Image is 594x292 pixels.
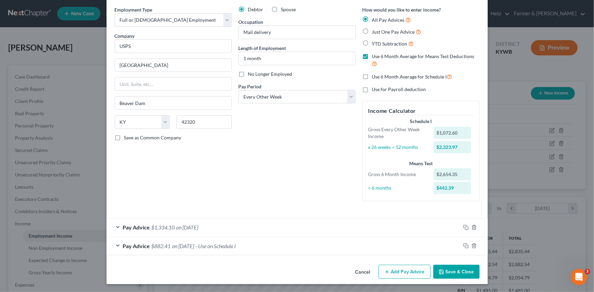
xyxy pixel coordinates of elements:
[239,45,286,52] label: Length of Employment
[172,243,194,249] span: on [DATE]
[196,243,236,249] span: - Use on Schedule I
[350,265,376,279] button: Cancel
[281,6,296,12] span: Spouse
[368,160,474,167] div: Means Test
[363,6,441,13] label: How would you like to enter income?
[368,118,474,125] div: Schedule I
[151,243,171,249] span: $882.41
[115,97,231,109] input: Enter city...
[248,71,292,77] span: No Longer Employed
[124,135,181,140] span: Save as Common Company
[239,26,355,39] input: --
[123,243,150,249] span: Pay Advice
[434,127,471,139] div: $1,072.60
[239,18,263,25] label: Occupation
[372,17,405,23] span: All Pay Advices
[239,52,355,65] input: ex: 2 years
[365,144,431,151] div: x 26 weeks ÷ 12 months
[176,224,198,230] span: on [DATE]
[123,224,150,230] span: Pay Advice
[372,29,415,35] span: Just One Pay Advice
[365,185,431,191] div: ÷ 6 months
[372,86,426,92] span: Use for Payroll deduction
[177,115,232,129] input: Enter zip...
[365,171,431,178] div: Gross 6 Month Income
[379,265,431,279] button: Add Pay Advice
[115,78,231,90] input: Unit, Suite, etc...
[248,6,263,12] span: Debtor
[571,269,587,285] iframe: Intercom live chat
[434,168,471,181] div: $2,654.35
[239,84,262,89] span: Pay Period
[151,224,175,230] span: $1,334.10
[115,33,135,39] span: Company
[434,182,471,194] div: $442.39
[372,41,407,47] span: YTD Subtraction
[115,39,232,53] input: Search company by name...
[585,269,590,274] span: 3
[368,107,474,115] h5: Income Calculator
[115,59,231,72] input: Enter address...
[115,7,152,13] span: Employment Type
[372,53,475,59] span: Use 6 Month Average for Means Test Deductions
[434,141,471,153] div: $2,323.97
[365,126,431,140] div: Gross Every Other Week Income
[433,265,480,279] button: Save & Close
[372,74,447,80] span: Use 6 Month Average for Schedule I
